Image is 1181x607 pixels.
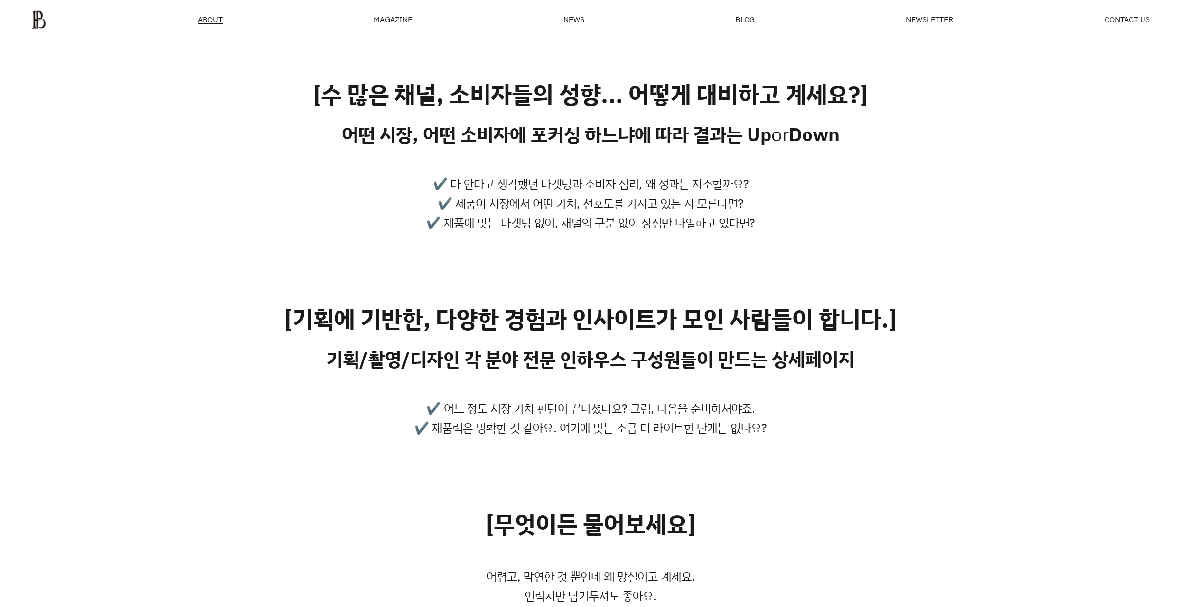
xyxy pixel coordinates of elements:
h2: [수 많은 채널, 소비자들의 성향... 어떻게 대비하고 계세요?] [313,80,868,109]
span: ABOUT [198,16,223,23]
a: BLOG [735,16,755,23]
h3: 어떤 시장, 어떤 소비자에 포커싱 하느냐에 따라 결과는 Up Down [342,123,840,146]
div: MAGAZINE [374,16,412,23]
a: ABOUT [198,16,223,24]
p: ✔️ 어느 정도 시장 가치 판단이 끝나셨나요? 그럼, 다음을 준비하셔야죠. ✔️ 제품력은 명확한 것 같아요. 여기에 맞는 조금 더 라이트한 단계는 없나요? [414,398,767,437]
a: CONTACT US [1105,16,1150,23]
h3: 기획/촬영/디자인 각 분야 전문 인하우스 구성원들이 만드는 상세페이지 [326,348,855,370]
h2: [무엇이든 물어보세요] [486,510,695,538]
h2: [기획에 기반한, 다양한 경험과 인사이트가 모인 사람들이 합니다.] [284,305,897,333]
a: NEWSLETTER [906,16,953,23]
a: NEWS [563,16,584,23]
p: ✔️ 다 안다고 생각했던 타겟팅과 소비자 심리, 왜 성과는 저조할까요? ✔️ 제품이 시장에서 어떤 가치, 선호도를 가지고 있는 지 모른다면? ✔️ 제품에 맞는 타겟팅 없이, ... [426,174,755,232]
img: ba379d5522eb3.png [31,10,46,29]
span: or [771,122,789,147]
